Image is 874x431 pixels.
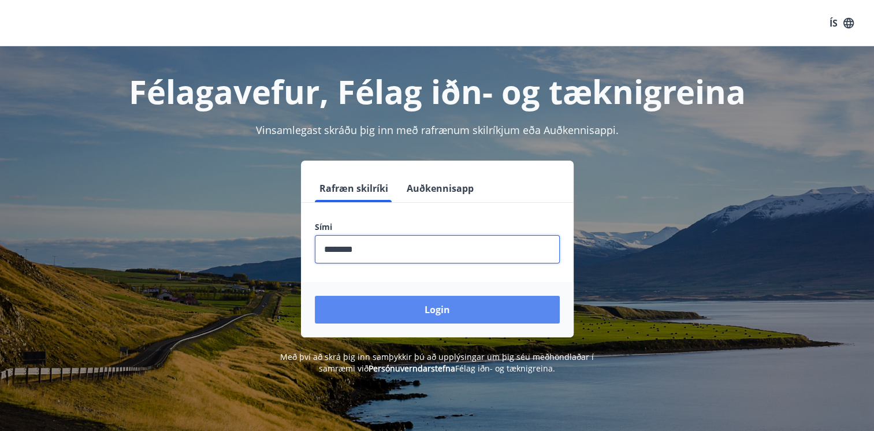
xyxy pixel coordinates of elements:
span: Vinsamlegast skráðu þig inn með rafrænum skilríkjum eða Auðkennisappi. [256,123,619,137]
button: Login [315,296,560,324]
button: Rafræn skilríki [315,174,393,202]
h1: Félagavefur, Félag iðn- og tæknigreina [35,69,839,113]
a: Persónuverndarstefna [369,363,455,374]
button: ÍS [823,13,860,34]
button: Auðkennisapp [402,174,478,202]
span: Með því að skrá þig inn samþykkir þú að upplýsingar um þig séu meðhöndlaðar í samræmi við Félag i... [280,351,594,374]
label: Sími [315,221,560,233]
